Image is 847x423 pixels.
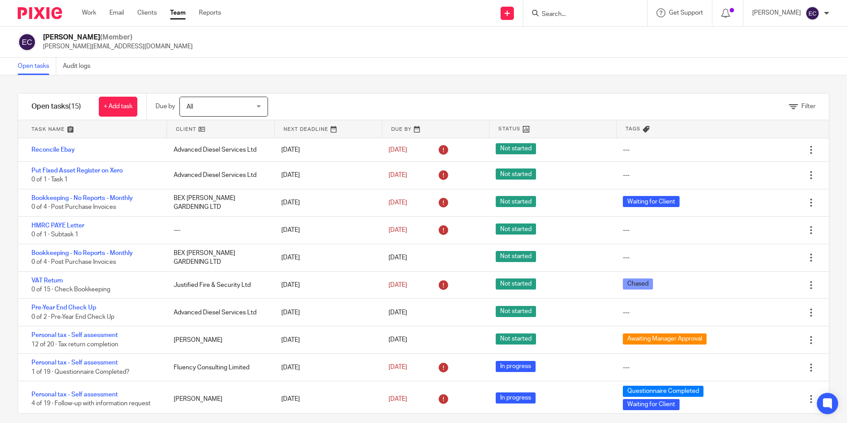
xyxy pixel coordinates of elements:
[165,304,272,321] div: Advanced Diesel Services Ltd
[389,396,407,402] span: [DATE]
[496,196,536,207] span: Not started
[31,259,116,265] span: 0 of 4 · Post Purchase Invoices
[272,141,380,159] div: [DATE]
[186,104,193,110] span: All
[272,304,380,321] div: [DATE]
[498,125,521,133] span: Status
[272,221,380,239] div: [DATE]
[389,227,407,233] span: [DATE]
[43,42,193,51] p: [PERSON_NAME][EMAIL_ADDRESS][DOMAIN_NAME]
[18,58,56,75] a: Open tasks
[805,6,820,20] img: svg%3E
[389,364,407,370] span: [DATE]
[623,278,653,290] span: Chased
[31,223,84,229] a: HMRC PAYE Letter
[496,168,536,180] span: Not started
[272,194,380,211] div: [DATE]
[496,361,536,372] span: In progress
[63,58,97,75] a: Audit logs
[389,147,407,153] span: [DATE]
[31,278,63,284] a: VAT Return
[155,102,175,111] p: Due by
[272,249,380,266] div: [DATE]
[272,331,380,349] div: [DATE]
[623,308,629,317] div: ---
[165,141,272,159] div: Advanced Diesel Services Ltd
[165,390,272,408] div: [PERSON_NAME]
[31,332,118,338] a: Personal tax - Self assessment
[272,166,380,184] div: [DATE]
[31,369,129,375] span: 1 of 19 · Questionnaire Completed?
[165,359,272,376] div: Fluency Consulting Limited
[31,400,151,407] span: 4 of 19 · Follow-up with information request
[626,125,641,133] span: Tags
[623,386,703,397] span: Questionnaire Completed
[31,177,68,183] span: 0 of 1 · Task 1
[389,200,407,206] span: [DATE]
[31,305,96,311] a: Pre-Year End Check Up
[165,276,272,294] div: Justified Fire & Security Ltd
[752,8,801,17] p: [PERSON_NAME]
[31,392,118,398] a: Personal tax - Self assessment
[389,309,407,316] span: [DATE]
[31,204,116,210] span: 0 of 4 · Post Purchase Invoices
[623,226,629,235] div: ---
[389,337,407,343] span: [DATE]
[389,172,407,178] span: [DATE]
[100,34,132,41] span: (Member)
[31,195,133,201] a: Bookkeeping - No Reports - Monthly
[18,7,62,19] img: Pixie
[31,250,133,256] a: Bookkeeping - No Reports - Monthly
[389,255,407,261] span: [DATE]
[109,8,124,17] a: Email
[137,8,157,17] a: Clients
[623,196,680,207] span: Waiting for Client
[31,360,118,366] a: Personal tax - Self assessment
[496,392,536,403] span: In progress
[496,251,536,262] span: Not started
[623,363,629,372] div: ---
[31,147,75,153] a: Reconcile Ebay
[669,10,703,16] span: Get Support
[69,103,81,110] span: (15)
[31,168,123,174] a: Put Fixed Asset Register on Xero
[623,333,707,345] span: Awaiting Manager Approval
[31,102,81,111] h1: Open tasks
[31,314,114,320] span: 0 of 2 · Pre-Year End Check Up
[496,333,536,345] span: Not started
[165,331,272,349] div: [PERSON_NAME]
[496,278,536,290] span: Not started
[165,166,272,184] div: Advanced Diesel Services Ltd
[18,33,36,51] img: svg%3E
[43,33,193,42] h2: [PERSON_NAME]
[31,231,78,238] span: 0 of 1 · Subtask 1
[496,306,536,317] span: Not started
[623,171,629,180] div: ---
[623,399,680,410] span: Waiting for Client
[496,143,536,154] span: Not started
[165,244,272,271] div: BEX [PERSON_NAME] GARDENING LTD
[165,221,272,239] div: ---
[170,8,186,17] a: Team
[496,223,536,235] span: Not started
[623,145,629,154] div: ---
[31,341,118,348] span: 12 of 20 · Tax return completion
[99,97,137,117] a: + Add task
[541,11,621,19] input: Search
[801,103,816,110] span: Filter
[165,189,272,216] div: BEX [PERSON_NAME] GARDENING LTD
[82,8,96,17] a: Work
[623,253,629,262] div: ---
[272,276,380,294] div: [DATE]
[272,359,380,376] div: [DATE]
[272,390,380,408] div: [DATE]
[389,282,407,288] span: [DATE]
[199,8,221,17] a: Reports
[31,286,110,293] span: 0 of 15 · Check Bookkeeping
